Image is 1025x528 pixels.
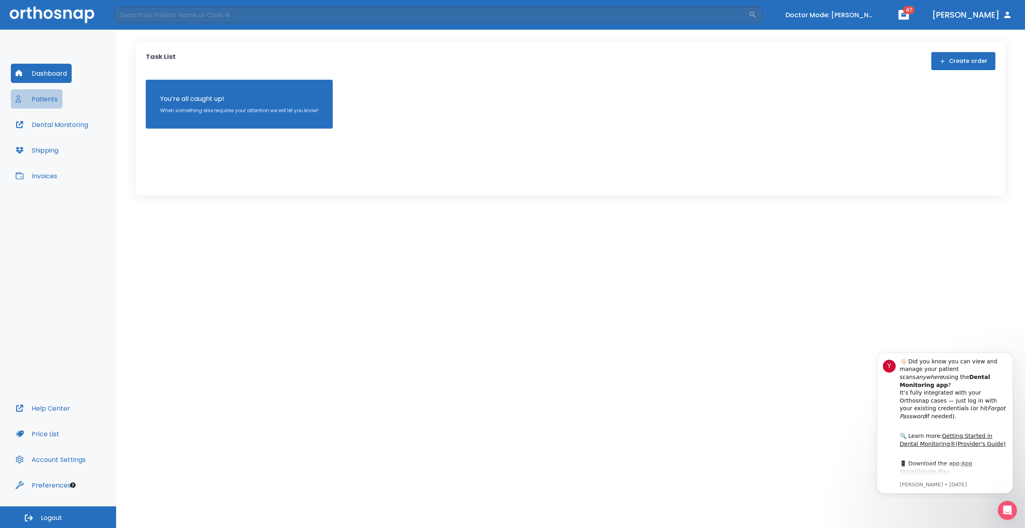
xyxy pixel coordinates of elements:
[35,115,107,129] a: App Store
[35,136,142,143] p: Message from Yan, sent 3w ago
[903,6,915,14] span: 47
[11,115,93,134] button: Dental Monitoring
[160,94,318,104] p: You’re all caught up!
[11,64,72,83] button: Dashboard
[146,52,176,70] p: Task List
[115,7,749,23] input: Search by Patient Name or Case #
[41,514,62,522] span: Logout
[11,141,63,160] button: Shipping
[11,166,62,185] button: Invoices
[931,52,995,70] button: Create order
[69,482,76,489] div: Tooltip anchor
[782,8,878,22] button: Doctor Mode: [PERSON_NAME]
[11,89,62,109] button: Patients
[11,450,90,469] button: Account Settings
[11,476,76,495] button: Preferences
[998,501,1017,520] iframe: Intercom live chat
[35,115,142,154] div: 📱 Download the app: | ​ Let us know if you need help getting started!
[11,424,64,443] button: Price List
[865,345,1025,498] iframe: Intercom notifications message
[929,8,1015,22] button: [PERSON_NAME]
[11,399,75,418] button: Help Center
[10,6,94,23] img: Orthosnap
[160,107,318,114] p: When something else requires your attention we will let you know!
[52,123,85,129] a: Google Play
